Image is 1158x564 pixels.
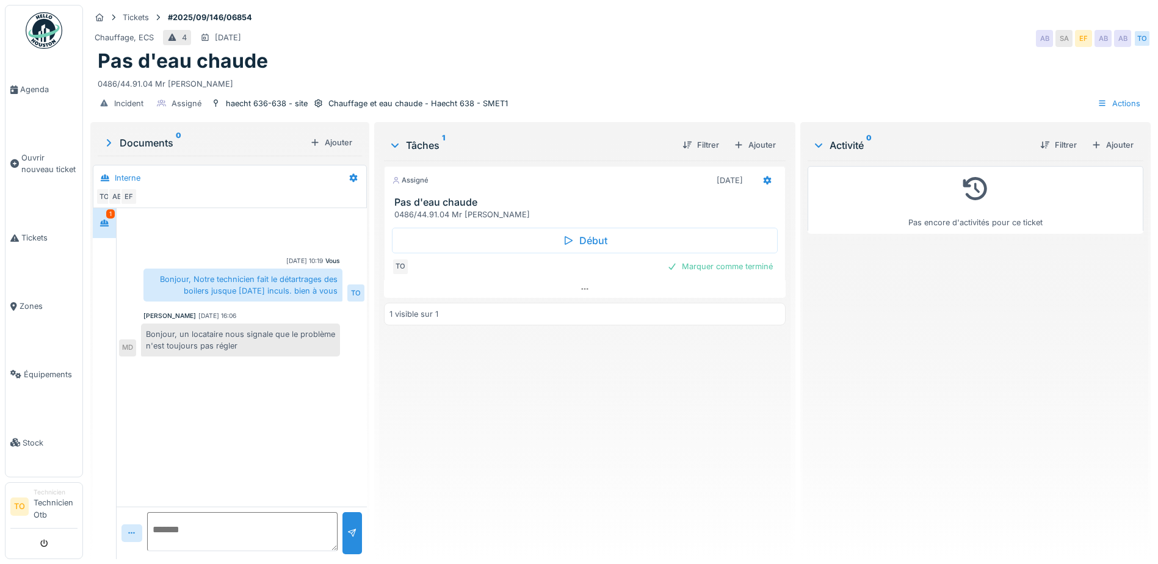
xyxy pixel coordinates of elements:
[5,56,82,124] a: Agenda
[103,136,305,150] div: Documents
[95,32,154,43] div: Chauffage, ECS
[1035,137,1082,153] div: Filtrer
[198,311,236,320] div: [DATE] 16:06
[20,84,78,95] span: Agenda
[26,12,62,49] img: Badge_color-CXgf-gQk.svg
[115,172,140,184] div: Interne
[23,437,78,449] span: Stock
[286,256,323,266] div: [DATE] 10:19
[5,408,82,477] a: Stock
[108,188,125,205] div: AB
[120,188,137,205] div: EF
[34,488,78,526] li: Technicien Otb
[347,284,364,302] div: TO
[114,98,143,109] div: Incident
[1087,137,1138,153] div: Ajouter
[21,152,78,175] span: Ouvrir nouveau ticket
[717,175,743,186] div: [DATE]
[328,98,508,109] div: Chauffage et eau chaude - Haecht 638 - SMET1
[305,134,357,151] div: Ajouter
[24,369,78,380] span: Équipements
[5,204,82,272] a: Tickets
[1134,30,1151,47] div: TO
[10,488,78,529] a: TO TechnicienTechnicien Otb
[394,209,780,220] div: 0486/44.91.04 Mr [PERSON_NAME]
[172,98,201,109] div: Assigné
[392,175,429,186] div: Assigné
[729,137,781,153] div: Ajouter
[182,32,187,43] div: 4
[98,73,1143,90] div: 0486/44.91.04 Mr [PERSON_NAME]
[812,138,1030,153] div: Activité
[816,172,1135,228] div: Pas encore d'activités pour ce ticket
[5,272,82,341] a: Zones
[106,209,115,219] div: 1
[1036,30,1053,47] div: AB
[176,136,181,150] sup: 0
[1114,30,1131,47] div: AB
[20,300,78,312] span: Zones
[1075,30,1092,47] div: EF
[226,98,308,109] div: haecht 636-638 - site
[389,138,673,153] div: Tâches
[141,324,340,356] div: Bonjour, un locataire nous signale que le problème n'est toujours pas régler
[5,124,82,204] a: Ouvrir nouveau ticket
[119,339,136,356] div: MD
[1092,95,1146,112] div: Actions
[163,12,257,23] strong: #2025/09/146/06854
[123,12,149,23] div: Tickets
[34,488,78,497] div: Technicien
[1055,30,1073,47] div: SA
[5,340,82,408] a: Équipements
[143,269,342,302] div: Bonjour, Notre technicien fait le détartrages des boilers jusque [DATE] inculs. bien à vous
[389,308,438,320] div: 1 visible sur 1
[215,32,241,43] div: [DATE]
[10,497,29,516] li: TO
[1095,30,1112,47] div: AB
[394,197,780,208] h3: Pas d'eau chaude
[442,138,445,153] sup: 1
[392,228,778,253] div: Début
[662,258,778,275] div: Marquer comme terminé
[96,188,113,205] div: TO
[325,256,340,266] div: Vous
[98,49,268,73] h1: Pas d'eau chaude
[866,138,872,153] sup: 0
[392,258,409,275] div: TO
[143,311,196,320] div: [PERSON_NAME]
[21,232,78,244] span: Tickets
[678,137,724,153] div: Filtrer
